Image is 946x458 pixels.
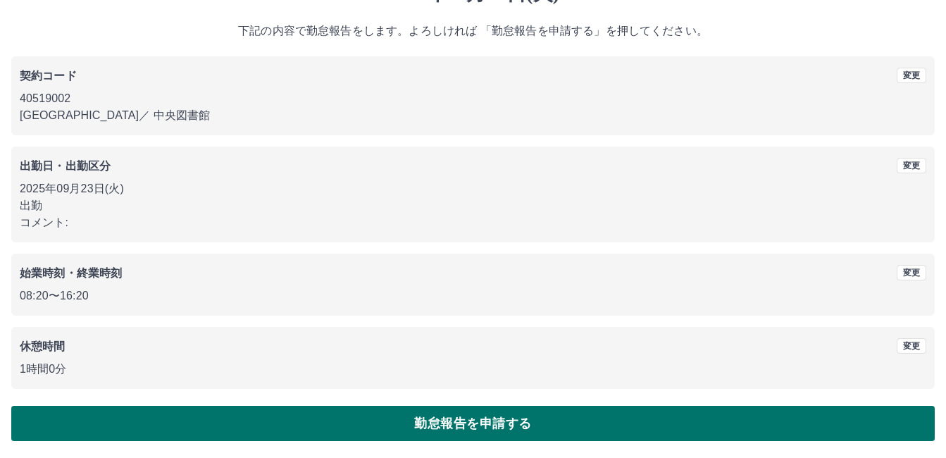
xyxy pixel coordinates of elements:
b: 休憩時間 [20,340,66,352]
button: 勤怠報告を申請する [11,406,935,441]
p: 1時間0分 [20,361,926,378]
button: 変更 [897,338,926,354]
p: 出勤 [20,197,926,214]
button: 変更 [897,265,926,280]
p: 下記の内容で勤怠報告をします。よろしければ 「勤怠報告を申請する」を押してください。 [11,23,935,39]
p: 2025年09月23日(火) [20,180,926,197]
p: 40519002 [20,90,926,107]
b: 出勤日・出勤区分 [20,160,111,172]
p: コメント: [20,214,926,231]
p: [GEOGRAPHIC_DATA] ／ 中央図書館 [20,107,926,124]
button: 変更 [897,68,926,83]
b: 始業時刻・終業時刻 [20,267,122,279]
b: 契約コード [20,70,77,82]
p: 08:20 〜 16:20 [20,287,926,304]
button: 変更 [897,158,926,173]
